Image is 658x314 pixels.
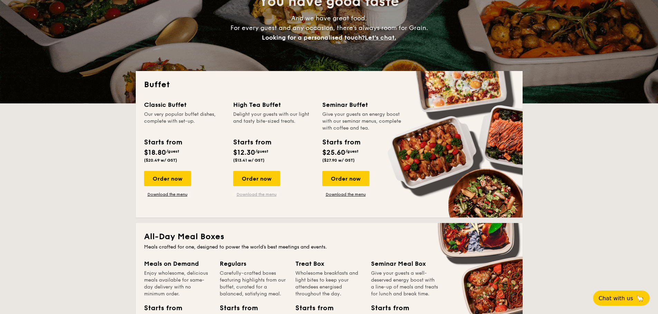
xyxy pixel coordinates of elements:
[144,192,191,197] a: Download the menu
[220,303,251,313] div: Starts from
[166,149,179,154] span: /guest
[144,244,514,251] div: Meals crafted for one, designed to power the world's best meetings and events.
[144,259,211,269] div: Meals on Demand
[322,137,360,148] div: Starts from
[220,270,287,297] div: Carefully-crafted boxes featuring highlights from our buffet, curated for a balanced, satisfying ...
[144,111,225,132] div: Our very popular buffet dishes, complete with set-up.
[233,111,314,132] div: Delight your guests with our light and tasty bite-sized treats.
[233,171,280,186] div: Order now
[144,231,514,242] h2: All-Day Meal Boxes
[144,100,225,110] div: Classic Buffet
[144,79,514,90] h2: Buffet
[144,158,177,163] span: ($20.49 w/ GST)
[233,137,271,148] div: Starts from
[233,149,255,157] span: $12.30
[144,270,211,297] div: Enjoy wholesome, delicious meals available for same-day delivery with no minimum order.
[599,295,633,302] span: Chat with us
[371,303,402,313] div: Starts from
[295,259,363,269] div: Treat Box
[593,291,650,306] button: Chat with us🦙
[322,111,403,132] div: Give your guests an energy boost with our seminar menus, complete with coffee and tea.
[322,171,369,186] div: Order now
[322,192,369,197] a: Download the menu
[144,303,175,313] div: Starts from
[295,270,363,297] div: Wholesome breakfasts and light bites to keep your attendees energised throughout the day.
[322,149,345,157] span: $25.60
[233,192,280,197] a: Download the menu
[233,158,265,163] span: ($13.41 w/ GST)
[371,270,438,297] div: Give your guests a well-deserved energy boost with a line-up of meals and treats for lunch and br...
[345,149,359,154] span: /guest
[295,303,326,313] div: Starts from
[220,259,287,269] div: Regulars
[636,294,644,302] span: 🦙
[322,158,355,163] span: ($27.90 w/ GST)
[255,149,268,154] span: /guest
[144,149,166,157] span: $18.80
[233,100,314,110] div: High Tea Buffet
[262,34,365,41] span: Looking for a personalised touch?
[365,34,396,41] span: Let's chat.
[322,100,403,110] div: Seminar Buffet
[230,14,428,41] span: And we have great food. For every guest and any occasion, there’s always room for Grain.
[144,137,182,148] div: Starts from
[371,259,438,269] div: Seminar Meal Box
[144,171,191,186] div: Order now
